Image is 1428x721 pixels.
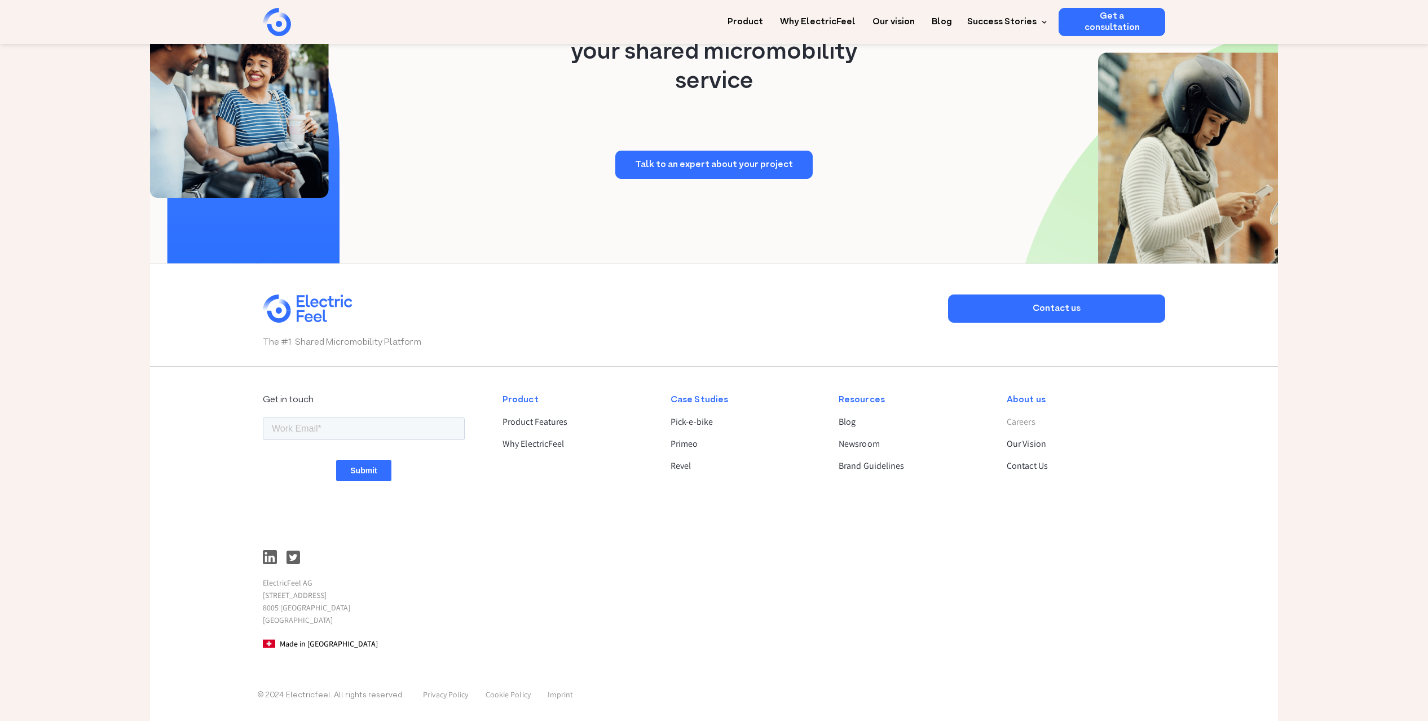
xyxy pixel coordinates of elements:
[839,393,988,407] div: Resources
[967,15,1037,29] div: Success Stories
[1007,415,1156,429] a: Careers
[960,8,1050,36] div: Success Stories
[1354,647,1412,705] iframe: Chatbot
[263,336,937,349] p: The #1 Shared Micromobility Platform
[263,577,465,626] p: ElectricFeel AG [STREET_ADDRESS] 8005 [GEOGRAPHIC_DATA] [GEOGRAPHIC_DATA]
[263,393,465,407] div: Get in touch
[263,638,465,650] p: Made in [GEOGRAPHIC_DATA]
[839,437,988,451] a: Newsroom
[1007,459,1156,473] a: Contact Us
[257,689,404,702] p: © 2024 Electricfeel. All rights reserved.
[1007,437,1156,451] a: Our Vision
[423,689,468,700] a: Privacy Policy
[671,415,819,429] a: Pick-e-bike
[671,393,819,407] div: Case Studies
[671,437,819,451] a: Primeo
[486,689,531,700] a: Cookie Policy
[263,8,353,36] a: home
[503,415,651,429] a: Product Features
[780,8,856,29] a: Why ElectricFeel
[839,415,988,429] a: Blog
[948,294,1165,323] a: Contact us
[728,8,763,29] a: Product
[1059,8,1165,36] a: Get a consultation
[538,13,890,95] h2: Get the #1 solution to power your shared micromobility service
[872,8,915,29] a: Our vision
[1007,393,1156,407] div: About us
[839,459,988,473] a: Brand Guidelines
[671,459,819,473] a: Revel
[263,415,465,537] iframe: Form 1
[503,437,651,451] a: Why ElectricFeel
[548,689,574,700] a: Imprint
[503,393,651,407] div: Product
[932,8,952,29] a: Blog
[615,151,813,179] a: Talk to an expert about your project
